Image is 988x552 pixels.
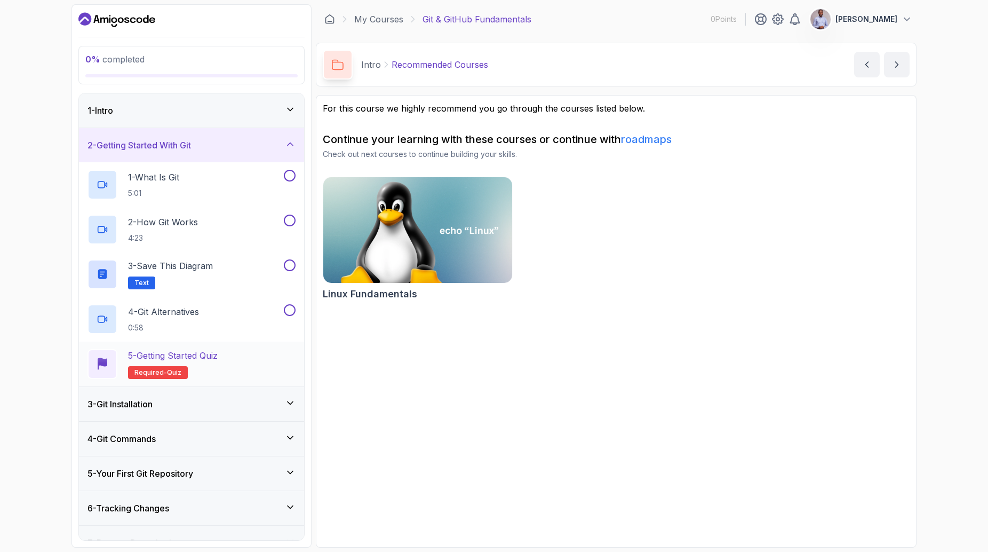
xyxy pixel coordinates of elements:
[128,349,218,362] p: 5 - Getting Started Quiz
[128,188,179,199] p: 5:01
[87,259,296,289] button: 3-Save this diagramText
[87,537,181,549] h3: 7 - Remote Repositories
[87,502,169,515] h3: 6 - Tracking Changes
[323,132,910,147] h2: Continue your learning with these courses or continue with
[128,259,213,272] p: 3 - Save this diagram
[835,14,897,25] p: [PERSON_NAME]
[78,11,155,28] a: Dashboard
[87,215,296,245] button: 2-How Git Works4:23
[128,216,198,228] p: 2 - How Git Works
[87,398,153,411] h3: 3 - Git Installation
[323,149,910,160] p: Check out next courses to continue building your skills.
[323,102,910,115] p: For this course we highly recommend you go through the courses listed below.
[85,54,100,65] span: 0 %
[423,13,531,26] p: Git & GitHub Fundamentals
[324,14,335,25] a: Dashboard
[79,491,304,525] button: 6-Tracking Changes
[87,432,156,445] h3: 4 - Git Commands
[79,456,304,491] button: 5-Your First Git Repository
[87,349,296,379] button: 5-Getting Started QuizRequired-quiz
[87,467,193,480] h3: 5 - Your First Git Repository
[810,9,912,30] button: user profile image[PERSON_NAME]
[323,177,513,302] a: Linux Fundamentals cardLinux Fundamentals
[134,368,167,377] span: Required-
[354,13,403,26] a: My Courses
[167,368,181,377] span: quiz
[323,177,512,283] img: Linux Fundamentals card
[87,104,113,117] h3: 1 - Intro
[85,54,145,65] span: completed
[711,14,737,25] p: 0 Points
[128,305,199,318] p: 4 - Git Alternatives
[79,128,304,162] button: 2-Getting Started With Git
[884,52,910,77] button: next content
[87,139,191,152] h3: 2 - Getting Started With Git
[323,287,417,302] h2: Linux Fundamentals
[810,9,831,29] img: user profile image
[128,171,179,184] p: 1 - What Is Git
[79,422,304,456] button: 4-Git Commands
[128,233,198,243] p: 4:23
[854,52,880,77] button: previous content
[87,170,296,200] button: 1-What Is Git5:01
[361,58,381,71] p: Intro
[87,304,296,334] button: 4-Git Alternatives0:58
[134,279,149,287] span: Text
[128,322,199,333] p: 0:58
[79,93,304,128] button: 1-Intro
[621,133,672,146] a: roadmaps
[79,387,304,421] button: 3-Git Installation
[392,58,488,71] p: Recommended Courses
